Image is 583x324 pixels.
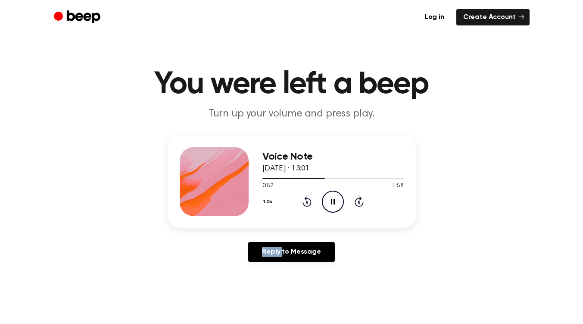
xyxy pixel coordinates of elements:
[248,242,334,262] a: Reply to Message
[392,182,403,191] span: 1:58
[262,182,274,191] span: 0:52
[54,9,103,26] a: Beep
[262,151,404,163] h3: Voice Note
[418,9,451,25] a: Log in
[456,9,530,25] a: Create Account
[71,69,512,100] h1: You were left a beep
[262,195,276,209] button: 1.0x
[126,107,457,121] p: Turn up your volume and press play.
[262,165,310,173] span: [DATE] · 13:01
